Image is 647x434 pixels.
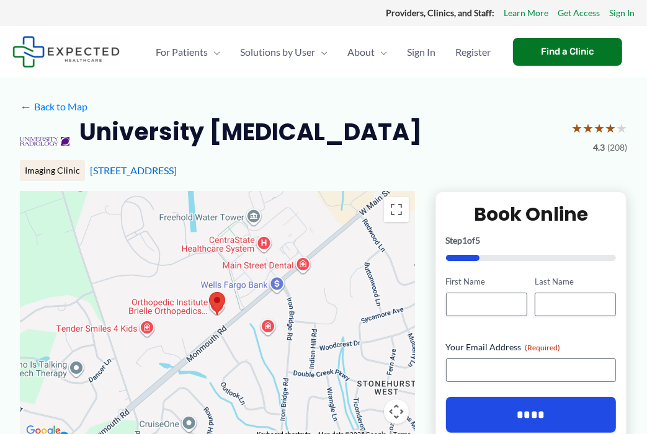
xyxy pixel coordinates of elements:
span: 4.3 [593,139,605,156]
label: Last Name [535,276,616,288]
a: Sign In [397,30,445,74]
span: Menu Toggle [375,30,387,74]
span: Sign In [407,30,435,74]
a: Find a Clinic [513,38,622,66]
span: Register [455,30,491,74]
span: ★ [605,117,616,139]
span: (Required) [525,343,561,352]
a: [STREET_ADDRESS] [90,164,177,176]
a: For PatientsMenu Toggle [146,30,230,74]
button: Toggle fullscreen view [384,197,409,222]
nav: Primary Site Navigation [146,30,501,74]
a: Solutions by UserMenu Toggle [230,30,337,74]
span: ← [20,100,32,112]
label: Your Email Address [446,341,616,353]
a: Register [445,30,501,74]
div: Imaging Clinic [20,160,85,181]
h2: Book Online [446,202,616,226]
span: ★ [571,117,582,139]
a: Learn More [504,5,548,21]
span: 5 [476,235,481,246]
span: ★ [582,117,594,139]
span: ★ [594,117,605,139]
span: 1 [463,235,468,246]
a: ←Back to Map [20,97,87,116]
span: (208) [607,139,627,156]
a: Get Access [558,5,600,21]
h2: University [MEDICAL_DATA] [79,117,422,147]
p: Step of [446,236,616,245]
a: AboutMenu Toggle [337,30,397,74]
img: Expected Healthcare Logo - side, dark font, small [12,36,120,68]
label: First Name [446,276,527,288]
span: For Patients [156,30,208,74]
span: Menu Toggle [208,30,220,74]
span: Solutions by User [240,30,315,74]
a: Sign In [609,5,635,21]
span: ★ [616,117,627,139]
span: About [347,30,375,74]
button: Map camera controls [384,399,409,424]
strong: Providers, Clinics, and Staff: [386,7,494,18]
span: Menu Toggle [315,30,328,74]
